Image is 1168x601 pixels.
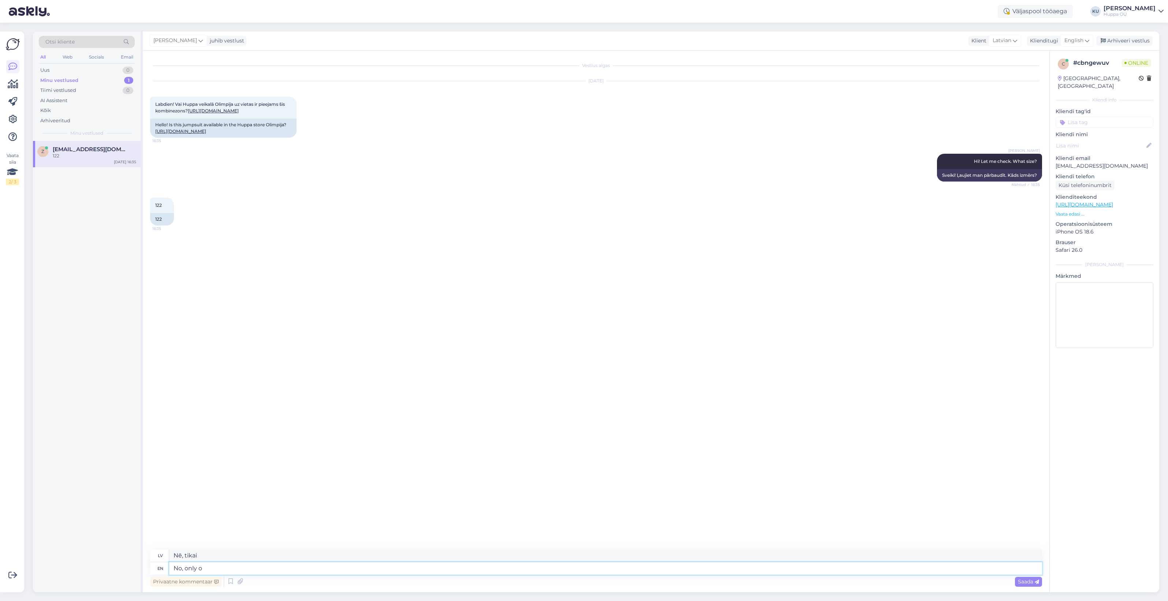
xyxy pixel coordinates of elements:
div: Kliendi info [1056,97,1153,103]
textarea: No, only [169,562,1042,575]
div: 0 [123,67,133,74]
p: Klienditeekond [1056,193,1153,201]
span: Minu vestlused [70,130,103,137]
div: [PERSON_NAME] [1104,5,1156,11]
div: Vaata siia [6,152,19,185]
div: All [39,52,47,62]
span: [PERSON_NAME] [153,37,197,45]
span: 16:35 [152,226,180,231]
div: Socials [88,52,105,62]
div: Email [119,52,135,62]
span: Latvian [993,37,1011,45]
div: Väljaspool tööaega [998,5,1073,18]
p: Brauser [1056,239,1153,246]
div: 122 [53,153,136,159]
div: # cbngewuv [1073,59,1121,67]
span: [PERSON_NAME] [1008,148,1040,153]
div: 1 [124,77,133,84]
div: Arhiveeritud [40,117,70,124]
span: Online [1121,59,1151,67]
div: [DATE] [150,78,1042,84]
a: [URL][DOMAIN_NAME] [155,128,206,134]
span: 122 [155,202,162,208]
div: en [157,562,163,575]
p: Kliendi nimi [1056,131,1153,138]
input: Lisa tag [1056,117,1153,128]
div: AI Assistent [40,97,67,104]
textarea: Nē, [169,549,1042,562]
p: Kliendi tag'id [1056,108,1153,115]
div: Web [61,52,74,62]
a: [PERSON_NAME]Huppa OÜ [1104,5,1164,17]
div: Hello! Is this jumpsuit available in the Huppa store Olimpija? [150,119,297,138]
div: Uus [40,67,49,74]
input: Lisa nimi [1056,142,1145,150]
div: [DATE] 16:35 [114,159,136,165]
div: juhib vestlust [207,37,244,45]
div: Arhiveeri vestlus [1096,36,1153,46]
p: iPhone OS 18.6 [1056,228,1153,236]
div: 0 [123,87,133,94]
div: KU [1090,6,1101,16]
span: 16:35 [152,138,180,143]
span: Hi! Let me check. What size? [974,158,1037,164]
span: Otsi kliente [45,38,75,46]
span: z [41,149,44,154]
span: English [1064,37,1083,45]
p: [EMAIL_ADDRESS][DOMAIN_NAME] [1056,162,1153,170]
div: Küsi telefoninumbrit [1056,180,1115,190]
p: Vaata edasi ... [1056,211,1153,217]
div: 122 [150,213,174,225]
div: [PERSON_NAME] [1056,261,1153,268]
div: Sveiki! Ļaujiet man pārbaudīt. Kāds izmērs? [937,169,1042,182]
div: Klient [968,37,986,45]
span: c [1062,61,1065,67]
p: Märkmed [1056,272,1153,280]
div: Privaatne kommentaar [150,577,222,587]
span: zanenarnicka@inbox.lv [53,146,129,153]
a: [URL][DOMAIN_NAME] [1056,201,1113,208]
span: Saada [1018,578,1039,585]
div: Minu vestlused [40,77,78,84]
img: Askly Logo [6,37,20,51]
span: Labdien! Vai Huppa veikalā Olimpija uz vietas ir pieejams šis kombinezons? [155,101,286,113]
p: Safari 26.0 [1056,246,1153,254]
div: Tiimi vestlused [40,87,76,94]
p: Kliendi email [1056,154,1153,162]
div: Vestlus algas [150,62,1042,69]
div: lv [158,549,163,562]
div: 2 / 3 [6,179,19,185]
div: Klienditugi [1027,37,1058,45]
p: Operatsioonisüsteem [1056,220,1153,228]
div: Kõik [40,107,51,114]
div: [GEOGRAPHIC_DATA], [GEOGRAPHIC_DATA] [1058,75,1139,90]
span: Nähtud ✓ 16:35 [1012,182,1040,187]
p: Kliendi telefon [1056,173,1153,180]
a: [URL][DOMAIN_NAME] [188,108,239,113]
div: Huppa OÜ [1104,11,1156,17]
